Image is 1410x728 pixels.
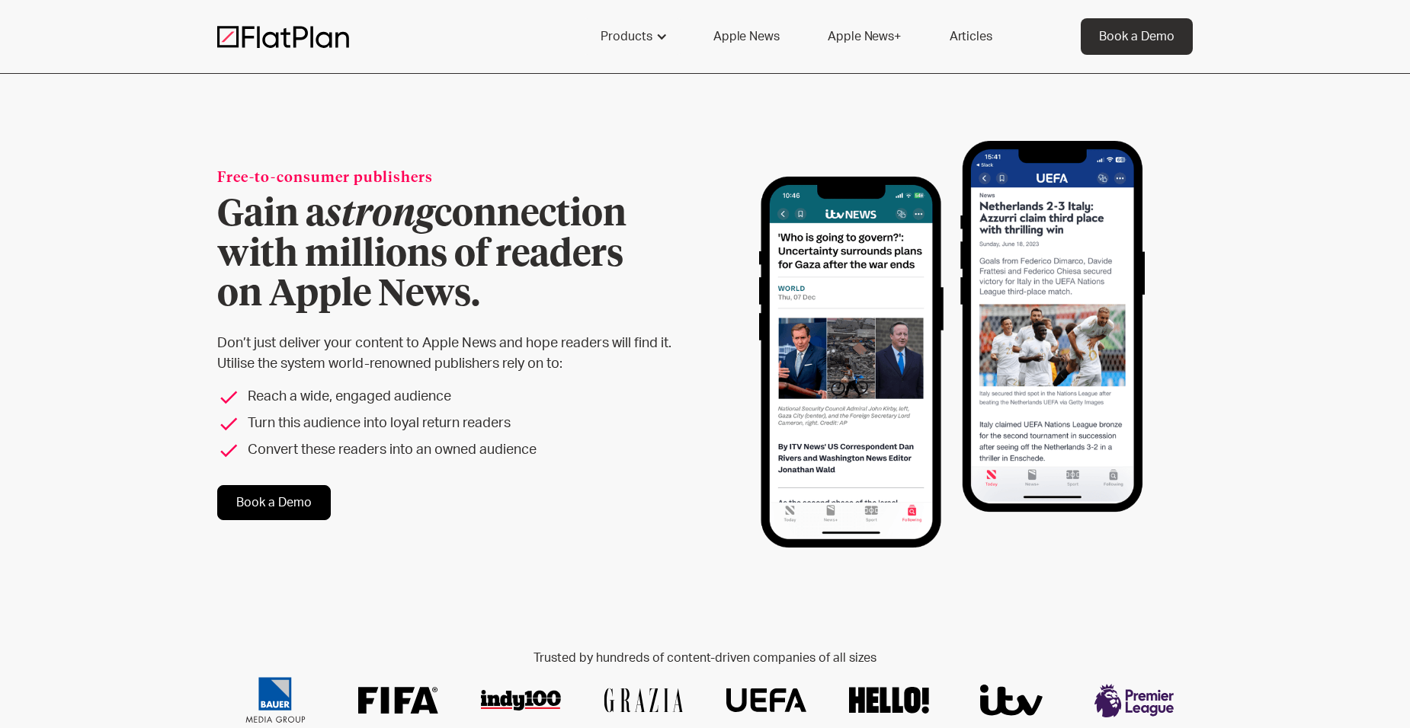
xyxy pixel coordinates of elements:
[601,27,652,46] div: Products
[931,18,1011,55] a: Articles
[809,18,918,55] a: Apple News+
[217,334,699,375] p: Don’t just deliver your content to Apple News and hope readers will find it. Utilise the system w...
[695,18,797,55] a: Apple News
[217,485,331,520] a: Book a Demo
[325,196,434,233] em: strong
[582,18,683,55] div: Products
[1081,18,1193,55] a: Book a Demo
[217,651,1193,666] h2: Trusted by hundreds of content-driven companies of all sizes
[217,195,699,315] h1: Gain a connection with millions of readers on Apple News.
[217,387,699,407] li: Reach a wide, engaged audience
[1099,27,1174,46] div: Book a Demo
[217,168,699,189] div: Free-to-consumer publishers
[217,413,699,434] li: Turn this audience into loyal return readers
[217,440,699,461] li: Convert these readers into an owned audience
